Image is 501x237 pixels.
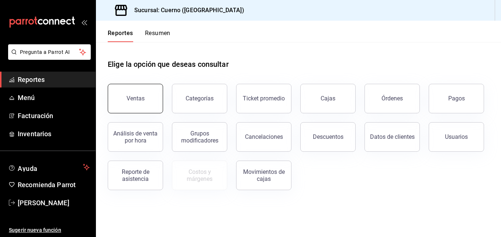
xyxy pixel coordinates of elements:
div: Costos y márgenes [177,168,222,182]
div: Usuarios [445,133,468,140]
button: Usuarios [429,122,484,152]
span: Pregunta a Parrot AI [20,48,79,56]
div: Reporte de asistencia [113,168,158,182]
div: Movimientos de cajas [241,168,287,182]
button: Ventas [108,84,163,113]
div: Descuentos [313,133,343,140]
div: Ventas [127,95,145,102]
div: Datos de clientes [370,133,415,140]
div: Análisis de venta por hora [113,130,158,144]
span: Sugerir nueva función [9,226,90,234]
span: Menú [18,93,90,103]
span: Recomienda Parrot [18,180,90,190]
button: Categorías [172,84,227,113]
button: Datos de clientes [364,122,420,152]
button: Resumen [145,30,170,42]
div: Pagos [448,95,465,102]
span: Ayuda [18,163,80,172]
button: Contrata inventarios para ver este reporte [172,161,227,190]
button: Descuentos [300,122,356,152]
div: Ticket promedio [243,95,285,102]
button: Grupos modificadores [172,122,227,152]
span: Reportes [18,75,90,85]
button: Cancelaciones [236,122,291,152]
button: Pagos [429,84,484,113]
a: Pregunta a Parrot AI [5,54,91,61]
button: Reporte de asistencia [108,161,163,190]
h1: Elige la opción que deseas consultar [108,59,229,70]
button: Análisis de venta por hora [108,122,163,152]
div: Cancelaciones [245,133,283,140]
div: Cajas [321,95,335,102]
button: open_drawer_menu [81,19,87,25]
span: Inventarios [18,129,90,139]
span: [PERSON_NAME] [18,198,90,208]
button: Movimientos de cajas [236,161,291,190]
button: Pregunta a Parrot AI [8,44,91,60]
div: Categorías [186,95,214,102]
button: Ticket promedio [236,84,291,113]
h3: Sucursal: Cuerno ([GEOGRAPHIC_DATA]) [128,6,244,15]
button: Reportes [108,30,133,42]
div: navigation tabs [108,30,170,42]
div: Grupos modificadores [177,130,222,144]
div: Órdenes [381,95,403,102]
button: Cajas [300,84,356,113]
span: Facturación [18,111,90,121]
button: Órdenes [364,84,420,113]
